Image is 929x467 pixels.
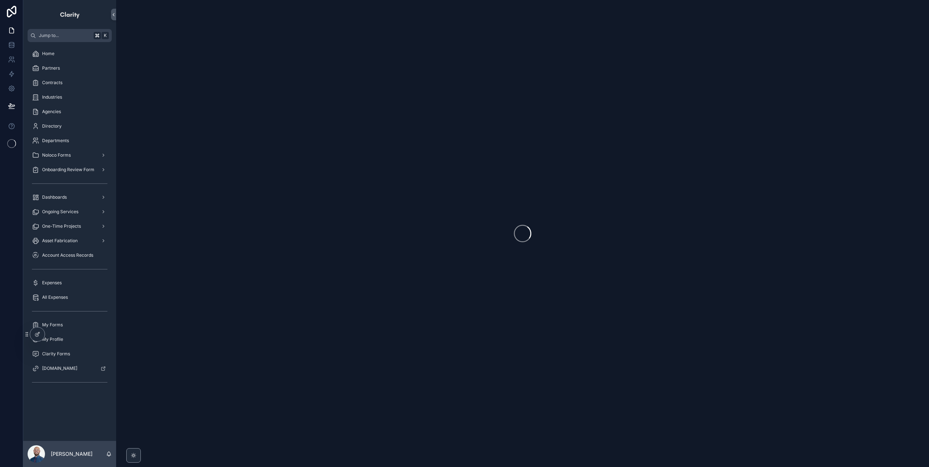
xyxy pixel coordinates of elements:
[42,280,62,286] span: Expenses
[28,62,112,75] a: Partners
[60,9,80,20] img: App logo
[42,109,61,115] span: Agencies
[42,223,81,229] span: One-Time Projects
[42,322,63,328] span: My Forms
[28,76,112,89] a: Contracts
[42,365,77,371] span: [DOMAIN_NAME]
[42,252,93,258] span: Account Access Records
[28,149,112,162] a: Noloco Forms
[28,191,112,204] a: Dashboards
[28,29,112,42] button: Jump to...K
[28,220,112,233] a: One-Time Projects
[28,234,112,247] a: Asset Fabrication
[28,91,112,104] a: Industries
[42,51,54,57] span: Home
[39,33,91,38] span: Jump to...
[28,105,112,118] a: Agencies
[42,167,94,173] span: Onboarding Review Form
[28,47,112,60] a: Home
[28,333,112,346] a: My Profile
[28,347,112,360] a: Clarity Forms
[42,194,67,200] span: Dashboards
[23,42,116,397] div: scrollable content
[28,249,112,262] a: Account Access Records
[42,123,62,129] span: Directory
[42,238,78,244] span: Asset Fabrication
[42,351,70,357] span: Clarity Forms
[28,205,112,218] a: Ongoing Services
[28,276,112,289] a: Expenses
[28,362,112,375] a: [DOMAIN_NAME]
[102,33,108,38] span: K
[28,163,112,176] a: Onboarding Review Form
[28,134,112,147] a: Departments
[28,120,112,133] a: Directory
[28,291,112,304] a: All Expenses
[42,209,78,215] span: Ongoing Services
[42,65,60,71] span: Partners
[42,94,62,100] span: Industries
[42,336,63,342] span: My Profile
[51,450,93,458] p: [PERSON_NAME]
[42,80,62,86] span: Contracts
[42,152,71,158] span: Noloco Forms
[42,294,68,300] span: All Expenses
[42,138,69,144] span: Departments
[28,318,112,331] a: My Forms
